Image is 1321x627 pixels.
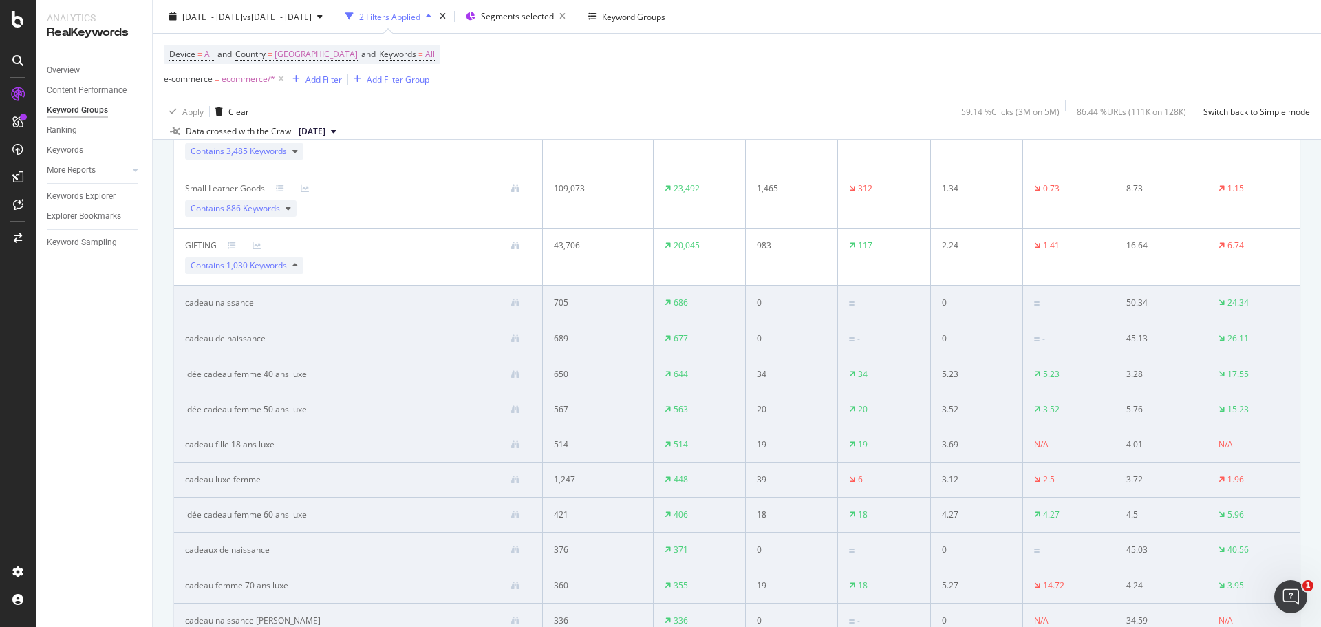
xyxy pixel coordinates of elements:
div: 34 [858,368,868,381]
div: 5.27 [942,580,1005,592]
div: 4.27 [1043,509,1060,521]
span: Contains [191,145,287,158]
span: Segments selected [481,10,554,22]
div: 705 [554,297,633,309]
a: Explorer Bookmarks [47,209,142,224]
div: 3.69 [942,438,1005,451]
div: Keyword Sampling [47,235,117,250]
span: 1 [1302,580,1313,591]
div: Add Filter [305,73,342,85]
div: 86.44 % URLs ( 111K on 128K ) [1077,105,1186,117]
div: 109,073 [554,182,633,195]
button: Add Filter [287,71,342,87]
span: ecommerce/* [222,70,275,89]
span: and [361,48,376,60]
span: e-commerce [164,73,213,85]
div: N/A [1218,615,1233,627]
div: Explorer Bookmarks [47,209,121,224]
div: - [1042,544,1045,557]
div: 3.12 [942,474,1005,486]
div: 14.72 [1043,580,1064,592]
a: Ranking [47,123,142,138]
div: 50.34 [1126,297,1189,309]
div: 371 [674,544,688,556]
div: 34.59 [1126,615,1189,627]
div: 26.11 [1227,332,1249,345]
span: vs [DATE] - [DATE] [243,10,312,22]
img: Equal [849,549,855,553]
div: 650 [554,368,633,381]
div: Small Leather Goods [185,182,265,195]
div: 1,247 [554,474,633,486]
div: RealKeywords [47,25,141,41]
a: Keywords Explorer [47,189,142,204]
div: Apply [182,105,204,117]
button: [DATE] [293,123,342,140]
div: 689 [554,332,633,345]
div: - [857,333,860,346]
div: 15.23 [1227,403,1249,416]
div: 39 [757,474,819,486]
div: 0 [757,297,819,309]
div: 983 [757,240,819,252]
div: 406 [674,509,688,521]
div: 117 [858,240,872,252]
div: N/A [1034,438,1049,451]
img: Equal [849,301,855,306]
div: cadeau fille 18 ans luxe [185,438,275,451]
div: idée cadeau femme 50 ans luxe [185,403,307,416]
div: 19 [757,438,819,451]
div: N/A [1218,438,1233,451]
button: Add Filter Group [348,71,429,87]
div: Content Performance [47,83,127,98]
button: Segments selected [460,6,571,28]
div: 5.23 [1043,368,1060,381]
div: 19 [858,438,868,451]
div: 3.52 [1043,403,1060,416]
div: 40.56 [1227,544,1249,556]
div: idée cadeau femme 40 ans luxe [185,368,307,381]
div: 19 [757,580,819,592]
div: 23,492 [674,182,700,195]
div: times [437,10,449,23]
div: Keyword Groups [47,103,108,118]
div: Data crossed with the Crawl [186,125,293,138]
div: 8.73 [1126,182,1189,195]
span: = [197,48,202,60]
div: cadeau de naissance [185,332,266,345]
div: - [857,544,860,557]
div: More Reports [47,163,96,178]
div: 2.24 [942,240,1005,252]
div: Keywords [47,143,83,158]
button: 2 Filters Applied [340,6,437,28]
div: - [857,297,860,310]
div: Ranking [47,123,77,138]
div: 644 [674,368,688,381]
div: 4.5 [1126,509,1189,521]
button: Switch back to Simple mode [1198,100,1310,123]
span: and [217,48,232,60]
div: 677 [674,332,688,345]
div: Switch back to Simple mode [1203,105,1310,117]
img: Equal [849,337,855,341]
div: 336 [674,615,688,627]
div: Analytics [47,11,141,25]
span: = [418,48,423,60]
div: cadeau femme 70 ans luxe [185,580,288,592]
div: cadeaux de naissance [185,544,270,556]
button: Apply [164,100,204,123]
img: Equal [1034,337,1040,341]
a: Keywords [47,143,142,158]
div: 421 [554,509,633,521]
div: 360 [554,580,633,592]
a: Keyword Groups [47,103,142,118]
span: [DATE] - [DATE] [182,10,243,22]
div: 4.27 [942,509,1005,521]
span: 1,030 Keywords [226,259,287,271]
div: 20,045 [674,240,700,252]
div: 18 [757,509,819,521]
div: 5.96 [1227,509,1244,521]
div: 2.5 [1043,474,1055,486]
div: Clear [228,105,249,117]
div: 0 [942,544,1005,556]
